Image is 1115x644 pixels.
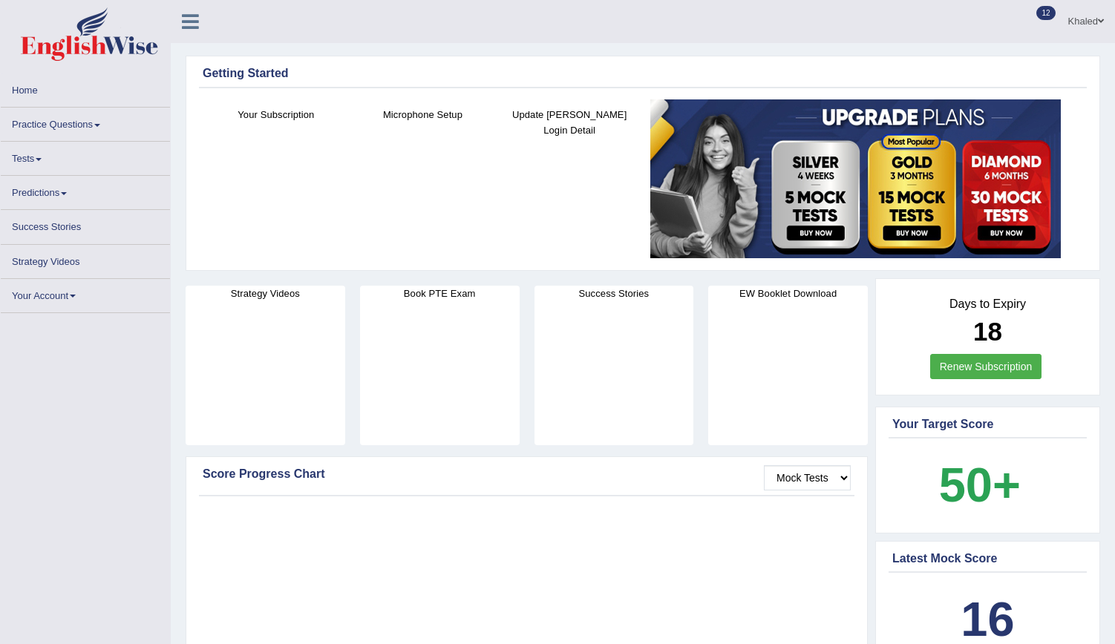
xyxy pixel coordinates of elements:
h4: Update [PERSON_NAME] Login Detail [503,107,635,138]
h4: Days to Expiry [892,298,1083,311]
div: Getting Started [203,65,1083,82]
span: 12 [1036,6,1055,20]
div: Your Target Score [892,415,1083,433]
img: small5.jpg [650,99,1061,258]
a: Success Stories [1,210,170,239]
a: Tests [1,142,170,171]
a: Your Account [1,279,170,308]
h4: Book PTE Exam [360,286,520,301]
b: 18 [973,317,1002,346]
a: Predictions [1,176,170,205]
a: Renew Subscription [930,354,1042,379]
h4: Microphone Setup [357,107,489,122]
a: Practice Questions [1,108,170,137]
a: Home [1,73,170,102]
div: Score Progress Chart [203,465,851,483]
h4: Strategy Videos [186,286,345,301]
b: 50+ [939,458,1021,512]
h4: EW Booklet Download [708,286,868,301]
h4: Your Subscription [210,107,342,122]
h4: Success Stories [534,286,694,301]
div: Latest Mock Score [892,550,1083,568]
a: Strategy Videos [1,245,170,274]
